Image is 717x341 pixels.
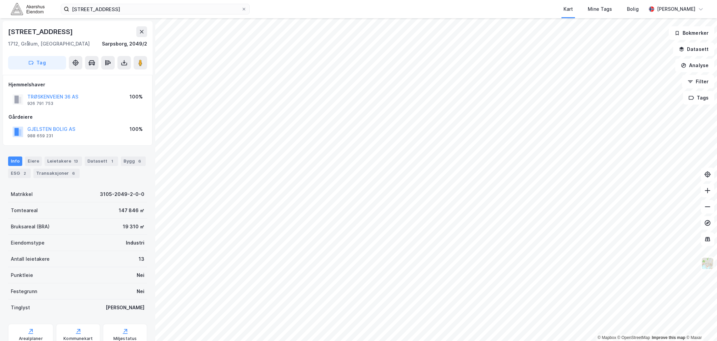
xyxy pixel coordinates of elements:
button: Tags [683,91,714,105]
div: 19 310 ㎡ [123,223,144,231]
button: Analyse [675,59,714,72]
div: 2 [21,170,28,177]
div: 100% [130,125,143,133]
div: Antall leietakere [11,255,50,263]
img: akershus-eiendom-logo.9091f326c980b4bce74ccdd9f866810c.svg [11,3,45,15]
div: Transaksjoner [33,169,80,178]
div: Bygg [121,157,146,166]
div: Sarpsborg, 2049/2 [102,40,147,48]
div: 6 [70,170,77,177]
div: 1712, Grålum, [GEOGRAPHIC_DATA] [8,40,90,48]
div: 13 [139,255,144,263]
div: Info [8,157,22,166]
div: Industri [126,239,144,247]
div: [PERSON_NAME] [657,5,695,13]
div: Gårdeiere [8,113,147,121]
button: Tag [8,56,66,69]
div: Matrikkel [11,190,33,198]
div: 13 [73,158,79,165]
div: Bruksareal (BRA) [11,223,50,231]
div: Kontrollprogram for chat [683,309,717,341]
div: 926 791 753 [27,101,53,106]
a: Improve this map [652,335,685,340]
div: 1 [109,158,115,165]
img: Z [701,257,714,270]
div: 147 846 ㎡ [119,206,144,215]
div: 6 [136,158,143,165]
button: Filter [682,75,714,88]
input: Søk på adresse, matrikkel, gårdeiere, leietakere eller personer [69,4,241,14]
div: Nei [137,287,144,295]
div: 988 659 231 [27,133,53,139]
iframe: Chat Widget [683,309,717,341]
div: 100% [130,93,143,101]
a: OpenStreetMap [617,335,650,340]
a: Mapbox [598,335,616,340]
button: Datasett [673,42,714,56]
div: Datasett [85,157,118,166]
div: [STREET_ADDRESS] [8,26,74,37]
div: [PERSON_NAME] [106,304,144,312]
div: ESG [8,169,31,178]
div: Hjemmelshaver [8,81,147,89]
div: Tinglyst [11,304,30,312]
div: Nei [137,271,144,279]
button: Bokmerker [669,26,714,40]
div: Bolig [627,5,639,13]
div: 3105-2049-2-0-0 [100,190,144,198]
div: Tomteareal [11,206,38,215]
div: Eiere [25,157,42,166]
div: Kart [563,5,573,13]
div: Mine Tags [588,5,612,13]
div: Leietakere [45,157,82,166]
div: Festegrunn [11,287,37,295]
div: Eiendomstype [11,239,45,247]
div: Punktleie [11,271,33,279]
